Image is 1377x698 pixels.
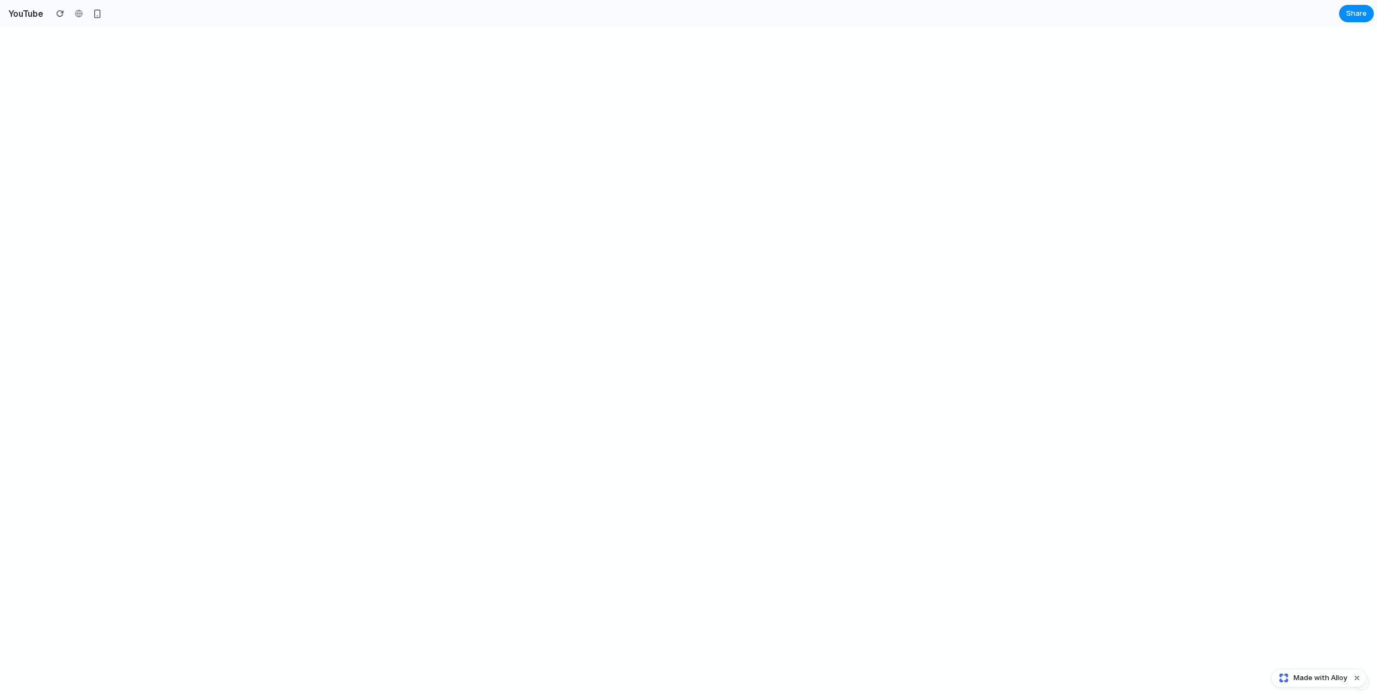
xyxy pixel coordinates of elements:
button: Share [1339,5,1374,22]
span: Share [1346,8,1367,19]
button: Dismiss watermark [1350,671,1363,684]
a: Made with Alloy [1272,673,1348,683]
span: Made with Alloy [1294,673,1347,683]
h2: YouTube [4,7,43,20]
